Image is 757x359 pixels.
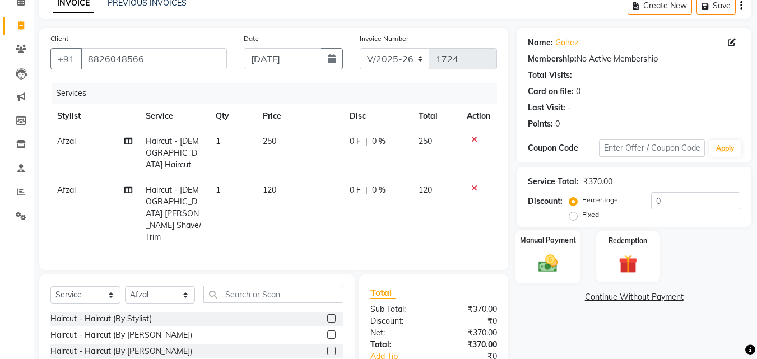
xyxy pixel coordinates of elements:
div: Net: [362,327,434,339]
th: Disc [343,104,412,129]
th: Service [139,104,210,129]
span: Haircut - [DEMOGRAPHIC_DATA] Haircut [146,136,199,170]
div: Membership: [528,53,577,65]
button: Apply [709,140,741,157]
label: Date [244,34,259,44]
div: ₹370.00 [434,327,505,339]
div: ₹0 [434,315,505,327]
span: 1 [216,185,220,195]
div: Services [52,83,505,104]
span: Haircut - [DEMOGRAPHIC_DATA] [PERSON_NAME] Shave/ Trim [146,185,201,242]
span: Afzal [57,185,76,195]
img: _cash.svg [532,252,564,274]
div: - [568,102,571,114]
input: Search by Name/Mobile/Email/Code [81,48,227,69]
div: Coupon Code [528,142,598,154]
div: Total Visits: [528,69,572,81]
input: Search or Scan [203,286,343,303]
div: Sub Total: [362,304,434,315]
div: Haircut - Haircut (By [PERSON_NAME]) [50,346,192,357]
label: Client [50,34,68,44]
span: 0 F [350,136,361,147]
div: ₹370.00 [434,304,505,315]
th: Action [460,104,497,129]
div: Card on file: [528,86,574,97]
span: | [365,136,368,147]
div: Points: [528,118,553,130]
span: 0 F [350,184,361,196]
a: Golrez [555,37,578,49]
div: Name: [528,37,553,49]
div: Haircut - Haircut (By [PERSON_NAME]) [50,329,192,341]
div: No Active Membership [528,53,740,65]
th: Total [412,104,461,129]
div: Discount: [528,195,563,207]
div: Discount: [362,315,434,327]
div: 0 [555,118,560,130]
div: Haircut - Haircut (By Stylist) [50,313,152,325]
span: 1 [216,136,220,146]
span: 250 [419,136,432,146]
div: ₹370.00 [434,339,505,351]
div: Last Visit: [528,102,565,114]
div: Service Total: [528,176,579,188]
span: 0 % [372,184,386,196]
a: Continue Without Payment [519,291,749,303]
label: Redemption [609,236,647,246]
th: Qty [209,104,256,129]
label: Invoice Number [360,34,408,44]
label: Percentage [582,195,618,205]
span: 120 [263,185,276,195]
div: Total: [362,339,434,351]
span: Total [370,287,396,299]
span: | [365,184,368,196]
img: _gift.svg [613,253,643,276]
span: 0 % [372,136,386,147]
div: 0 [576,86,580,97]
label: Manual Payment [520,235,576,245]
span: 250 [263,136,276,146]
button: +91 [50,48,82,69]
th: Price [256,104,343,129]
span: Afzal [57,136,76,146]
span: 120 [419,185,432,195]
input: Enter Offer / Coupon Code [599,139,705,157]
div: ₹370.00 [583,176,612,188]
label: Fixed [582,209,599,220]
th: Stylist [50,104,139,129]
